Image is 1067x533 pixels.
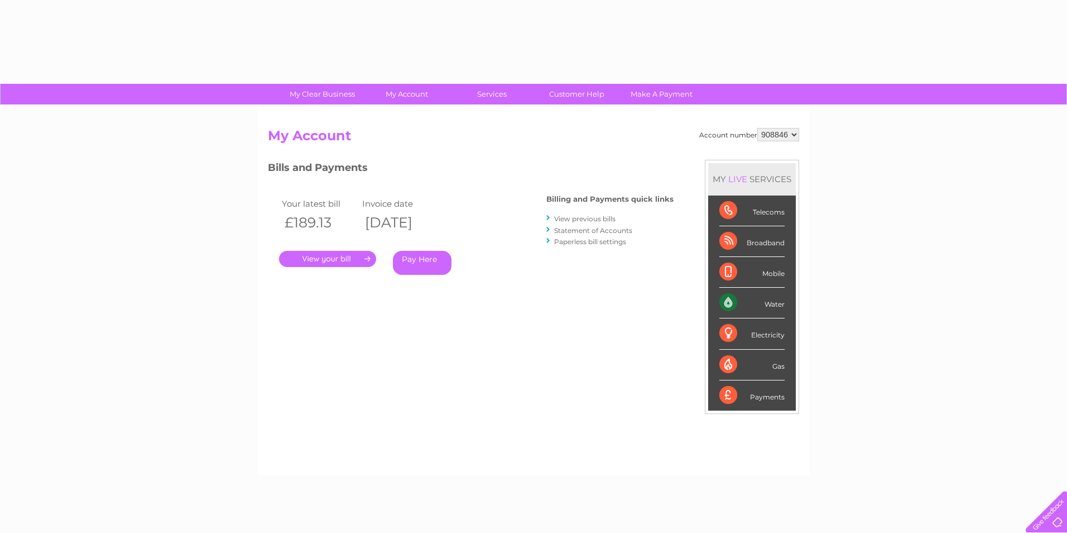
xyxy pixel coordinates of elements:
div: Account number [699,128,799,141]
div: Gas [719,350,785,380]
a: . [279,251,376,267]
td: Invoice date [359,196,440,211]
th: £189.13 [279,211,359,234]
div: Broadband [719,226,785,257]
a: Statement of Accounts [554,226,632,235]
div: Payments [719,380,785,411]
a: Make A Payment [616,84,708,104]
a: Services [446,84,538,104]
td: Your latest bill [279,196,359,211]
a: My Account [361,84,453,104]
h3: Bills and Payments [268,160,674,179]
th: [DATE] [359,211,440,234]
div: Electricity [719,318,785,349]
div: Mobile [719,257,785,288]
div: Water [719,288,785,318]
div: Telecoms [719,196,785,226]
a: View previous bills [554,215,616,223]
a: Paperless bill settings [554,237,626,246]
div: MY SERVICES [708,163,796,195]
div: LIVE [726,174,749,184]
a: Pay Here [393,251,451,275]
h2: My Account [268,128,799,149]
a: My Clear Business [276,84,368,104]
a: Customer Help [531,84,623,104]
h4: Billing and Payments quick links [546,195,674,203]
